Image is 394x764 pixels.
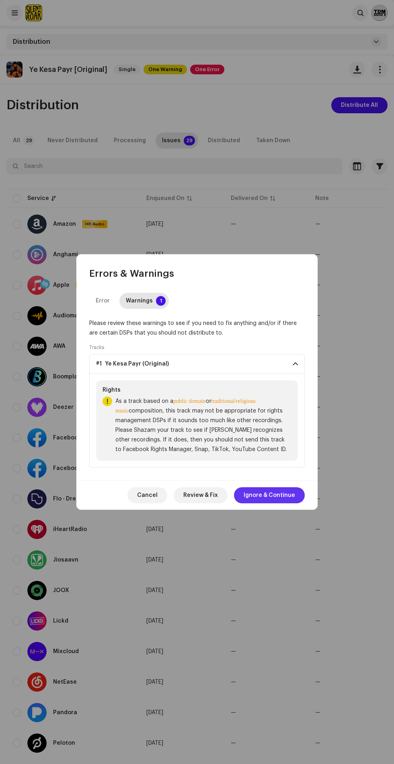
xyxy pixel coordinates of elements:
[89,319,305,338] div: Please review these warnings to see if you need to fix anything and/or if there are certain DSPs ...
[96,293,110,309] div: Error
[96,361,169,367] span: #1 Ye Kesa Payr (Original)
[103,387,291,393] div: Rights
[127,487,167,503] button: Cancel
[234,487,305,503] button: Ignore & Continue
[156,296,166,306] p-badge: 1
[126,293,153,309] div: Warnings
[115,396,291,454] span: As a track based on a or composition, this track may not be appropriate for rights management DSP...
[244,487,295,503] span: Ignore & Continue
[183,487,218,503] span: Review & Fix
[89,354,305,374] p-accordion-header: #1 Ye Kesa Payr (Original)
[137,487,158,503] span: Cancel
[174,487,228,503] button: Review & Fix
[89,344,104,351] label: Tracks
[173,398,206,404] b: public domain
[89,374,305,468] p-accordion-content: #1 Ye Kesa Payr (Original)
[89,267,174,280] span: Errors & Warnings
